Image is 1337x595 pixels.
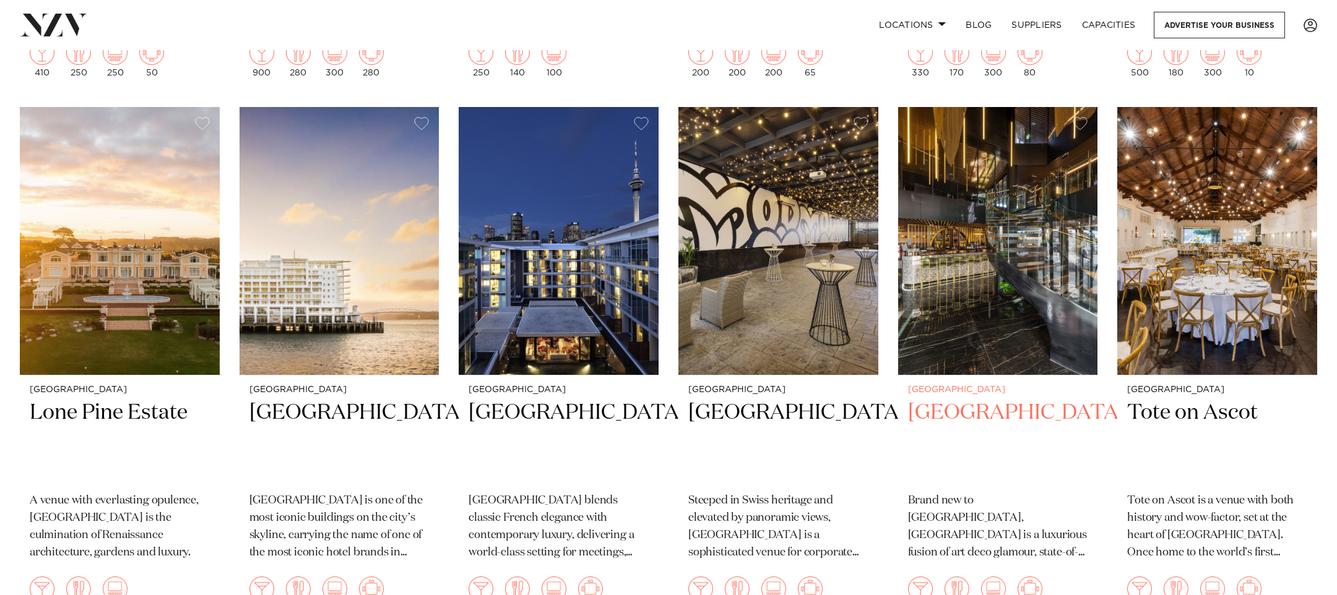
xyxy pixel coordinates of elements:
[908,399,1088,482] h2: [GEOGRAPHIC_DATA]
[1127,40,1152,65] img: cocktail.png
[1018,40,1042,77] div: 80
[688,40,713,65] img: cocktail.png
[1200,40,1225,77] div: 300
[688,385,868,395] small: [GEOGRAPHIC_DATA]
[908,385,1088,395] small: [GEOGRAPHIC_DATA]
[30,385,210,395] small: [GEOGRAPHIC_DATA]
[798,40,823,77] div: 65
[1164,40,1188,65] img: dining.png
[286,40,311,65] img: dining.png
[469,385,649,395] small: [GEOGRAPHIC_DATA]
[956,12,1002,38] a: BLOG
[908,492,1088,562] p: Brand new to [GEOGRAPHIC_DATA], [GEOGRAPHIC_DATA] is a luxurious fusion of art deco glamour, stat...
[469,40,493,77] div: 250
[30,399,210,482] h2: Lone Pine Estate
[798,40,823,65] img: meeting.png
[908,40,933,65] img: cocktail.png
[30,40,54,77] div: 410
[945,40,969,65] img: dining.png
[103,40,128,65] img: theatre.png
[761,40,786,65] img: theatre.png
[1237,40,1261,65] img: meeting.png
[1127,385,1307,395] small: [GEOGRAPHIC_DATA]
[688,492,868,562] p: Steeped in Swiss heritage and elevated by panoramic views, [GEOGRAPHIC_DATA] is a sophisticated v...
[869,12,956,38] a: Locations
[542,40,566,65] img: theatre.png
[286,40,311,77] div: 280
[30,40,54,65] img: cocktail.png
[30,492,210,562] p: A venue with everlasting opulence, [GEOGRAPHIC_DATA] is the culmination of Renaissance architectu...
[542,40,566,77] div: 100
[1127,399,1307,482] h2: Tote on Ascot
[1164,40,1188,77] div: 180
[249,40,274,65] img: cocktail.png
[66,40,91,77] div: 250
[66,40,91,65] img: dining.png
[249,40,274,77] div: 900
[249,399,430,482] h2: [GEOGRAPHIC_DATA]
[1002,12,1071,38] a: SUPPLIERS
[688,40,713,77] div: 200
[359,40,384,65] img: meeting.png
[249,385,430,395] small: [GEOGRAPHIC_DATA]
[505,40,530,65] img: dining.png
[322,40,347,65] img: theatre.png
[1018,40,1042,65] img: meeting.png
[1127,492,1307,562] p: Tote on Ascot is a venue with both history and wow-factor, set at the heart of [GEOGRAPHIC_DATA]....
[103,40,128,77] div: 250
[761,40,786,77] div: 200
[725,40,750,65] img: dining.png
[359,40,384,77] div: 280
[908,40,933,77] div: 330
[981,40,1006,65] img: theatre.png
[139,40,164,77] div: 50
[725,40,750,77] div: 200
[981,40,1006,77] div: 300
[1072,12,1146,38] a: Capacities
[1154,12,1285,38] a: Advertise your business
[469,399,649,482] h2: [GEOGRAPHIC_DATA]
[322,40,347,77] div: 300
[1127,40,1152,77] div: 500
[505,40,530,77] div: 140
[139,40,164,65] img: meeting.png
[945,40,969,77] div: 170
[469,492,649,562] p: [GEOGRAPHIC_DATA] blends classic French elegance with contemporary luxury, delivering a world-cla...
[469,40,493,65] img: cocktail.png
[249,492,430,562] p: [GEOGRAPHIC_DATA] is one of the most iconic buildings on the city’s skyline, carrying the name of...
[1237,40,1261,77] div: 10
[459,107,659,375] img: Sofitel Auckland Viaduct Harbour hotel venue
[688,399,868,482] h2: [GEOGRAPHIC_DATA]
[20,14,87,36] img: nzv-logo.png
[1200,40,1225,65] img: theatre.png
